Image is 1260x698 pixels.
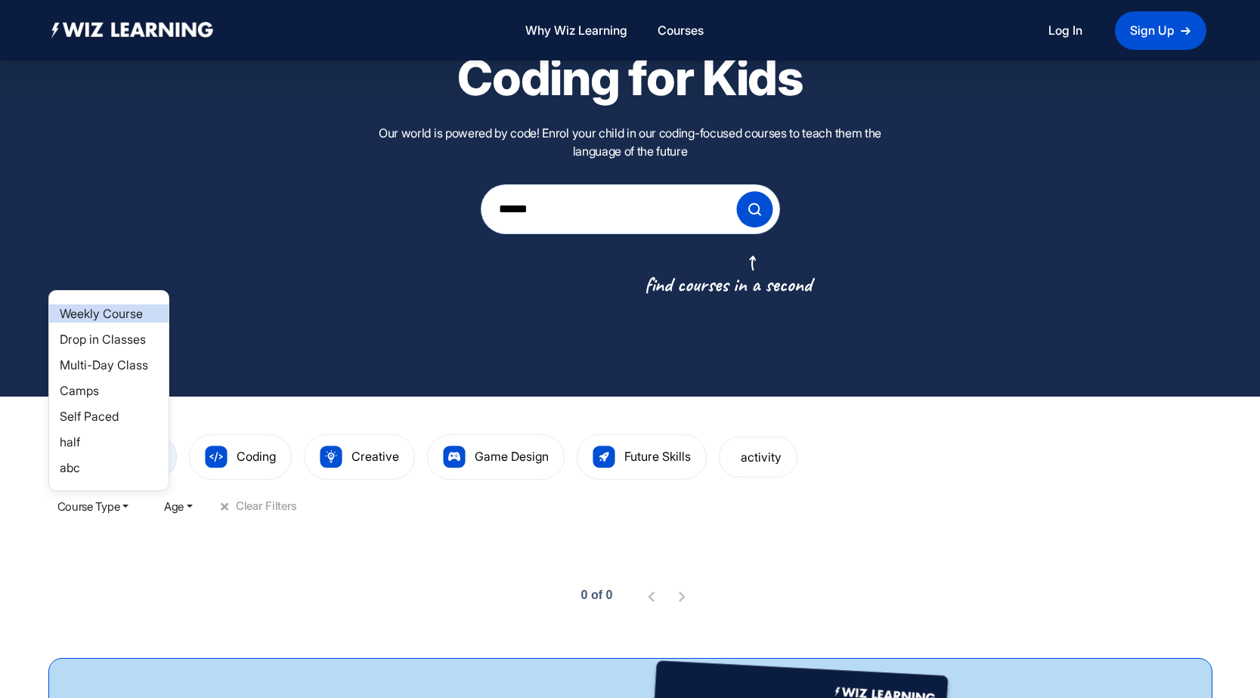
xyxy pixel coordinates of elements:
[60,460,80,475] a: abc
[741,449,782,465] span: activity
[581,586,613,604] div: 0 of 0
[443,449,549,464] a: Game Design
[60,383,99,398] a: Camps
[60,332,146,347] a: Drop in Classes
[60,357,148,372] a: Multi-Day Class
[320,449,399,464] a: Creative
[351,449,399,464] span: Creative
[237,449,276,464] span: Coding
[205,449,276,464] a: Coding
[735,449,782,465] a: activity
[366,51,895,105] h1: Coding for Kids
[217,498,235,516] span: +
[475,449,549,464] span: Game Design
[593,449,691,464] a: Future Skills
[219,500,297,513] button: +Clear Filters
[366,124,895,160] p: Our world is powered by code! Enrol your child in our coding-focused courses to teach them the la...
[667,580,697,610] button: Next page
[1048,20,1082,41] a: Log In
[652,14,710,47] a: Courses
[60,306,143,321] a: Weekly Course
[1115,11,1206,50] a: Sign Up
[60,434,80,449] a: half
[48,491,138,521] button: Course Type
[624,449,691,464] span: Future Skills
[155,491,202,521] button: Age
[519,14,633,47] a: Why Wiz Learning
[60,409,119,424] a: Self Paced
[636,580,667,610] button: Previous page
